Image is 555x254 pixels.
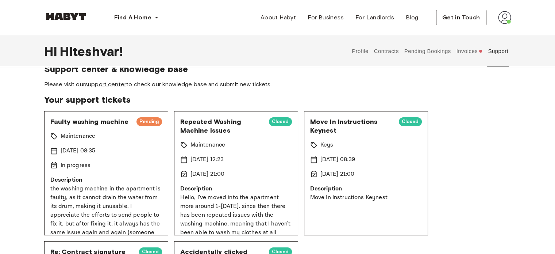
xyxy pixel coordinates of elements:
[355,13,394,22] span: For Landlords
[310,185,422,193] p: Description
[108,10,165,25] button: Find A Home
[114,13,151,22] span: Find A Home
[487,35,509,67] button: Support
[373,35,400,67] button: Contracts
[60,43,123,59] span: Hiteshvar !
[44,80,511,88] span: Please visit our to check our knowledge base and submit new tickets.
[85,81,126,88] a: support center
[61,132,96,141] p: Maintenance
[190,141,226,149] p: Maintenance
[310,117,393,135] span: Move In Instructions Keynest
[190,155,224,164] p: [DATE] 12:23
[320,170,355,179] p: [DATE] 21:00
[44,94,511,105] span: Your support tickets
[255,10,302,25] a: About Habyt
[400,10,424,25] a: Blog
[61,147,96,155] p: [DATE] 08:35
[436,10,486,25] button: Get in Touch
[320,155,355,164] p: [DATE] 08:39
[302,10,350,25] a: For Business
[310,193,422,202] p: Move In Instructions Keynest
[320,141,334,149] p: Keys
[190,170,225,179] p: [DATE] 21:00
[61,161,91,170] p: In progress
[455,35,483,67] button: Invoices
[350,10,400,25] a: For Landlords
[349,35,511,67] div: user profile tabs
[351,35,370,67] button: Profile
[180,117,263,135] span: Repeated Washing Machine issues
[403,35,452,67] button: Pending Bookings
[50,117,131,126] span: Faulty washing machine
[136,118,162,125] span: Pending
[498,11,511,24] img: avatar
[50,176,162,185] p: Description
[44,13,88,20] img: Habyt
[44,64,511,75] span: Support center & knowledge base
[261,13,296,22] span: About Habyt
[442,13,480,22] span: Get in Touch
[308,13,344,22] span: For Business
[180,185,292,193] p: Description
[399,118,422,125] span: Closed
[44,43,60,59] span: Hi
[269,118,292,125] span: Closed
[406,13,419,22] span: Blog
